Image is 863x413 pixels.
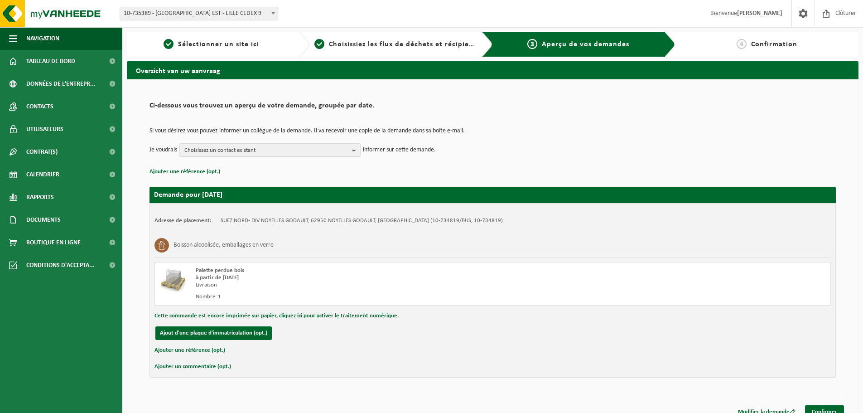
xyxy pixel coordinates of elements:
span: Confirmation [751,41,797,48]
button: Cette commande est encore imprimée sur papier, cliquez ici pour activer le traitement numérique. [154,310,399,322]
span: Choisissiez les flux de déchets et récipients [329,41,480,48]
strong: [PERSON_NAME] [737,10,782,17]
strong: à partir de [DATE] [196,275,239,281]
strong: Adresse de placement: [154,218,212,224]
span: Calendrier [26,163,59,186]
span: Sélectionner un site ici [178,41,259,48]
span: Utilisateurs [26,118,63,141]
div: Livraison [196,282,529,289]
span: Aperçu de vos demandes [542,41,629,48]
span: Choisissez un contact existant [184,144,348,157]
a: 2Choisissiez les flux de déchets et récipients [314,39,475,50]
span: Tableau de bord [26,50,75,73]
button: Choisissez un contact existant [179,143,361,157]
span: Rapports [26,186,54,209]
span: Contrat(s) [26,141,58,163]
span: Contacts [26,95,53,118]
button: Ajouter une référence (opt.) [154,345,225,356]
h2: Ci-dessous vous trouvez un aperçu de votre demande, groupée par date. [149,102,836,114]
p: informer sur cette demande. [363,143,436,157]
a: 1Sélectionner un site ici [131,39,292,50]
td: SUEZ NORD- DIV NOYELLES GODAULT, 62950 NOYELLES GODAULT, [GEOGRAPHIC_DATA] (10-734819/BUS, 10-734... [221,217,503,224]
img: LP-PA-00000-WDN-11.png [159,267,187,294]
button: Ajout d'une plaque d'immatriculation (opt.) [155,326,272,340]
span: Boutique en ligne [26,231,81,254]
h2: Overzicht van uw aanvraag [127,61,858,79]
span: 4 [737,39,747,49]
button: Ajouter un commentaire (opt.) [154,361,231,373]
span: 1 [164,39,174,49]
span: Palette perdue bois [196,267,244,273]
span: Navigation [26,27,59,50]
div: Nombre: 1 [196,293,529,301]
span: Conditions d'accepta... [26,254,95,277]
strong: Demande pour [DATE] [154,191,222,199]
span: Données de l'entrepr... [26,73,96,95]
button: Ajouter une référence (opt.) [149,166,220,178]
p: Je voudrais [149,143,177,157]
span: Documents [26,209,61,231]
h3: Boisson alcoolisée, emballages en verre [174,238,274,253]
span: 3 [527,39,537,49]
span: 2 [314,39,324,49]
span: 10-735389 - SUEZ RV NORD EST - LILLE CEDEX 9 [120,7,278,20]
p: Si vous désirez vous pouvez informer un collègue de la demande. Il va recevoir une copie de la de... [149,128,836,134]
